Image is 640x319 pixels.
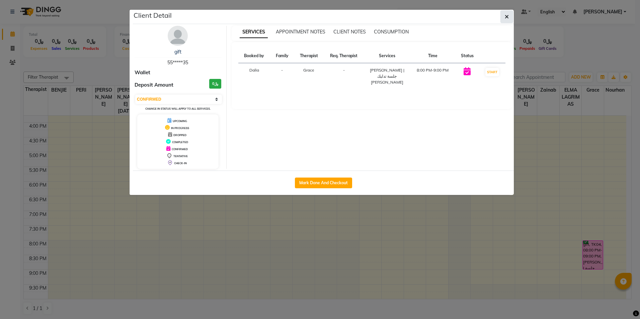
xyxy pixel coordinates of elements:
th: Family [270,49,294,63]
span: UPCOMING [173,119,187,123]
th: Req. Therapist [324,49,364,63]
span: DROPPED [173,133,186,137]
th: Time [410,49,456,63]
span: TENTATIVE [173,154,188,158]
span: SERVICES [240,26,268,38]
span: Deposit Amount [135,81,173,89]
button: START [485,68,499,76]
th: Services [364,49,410,63]
span: IN PROGRESS [171,126,189,130]
h3: ﷼0 [209,79,221,89]
td: - [324,63,364,90]
div: [PERSON_NAME] | جلسة تدليك [PERSON_NAME] [368,67,406,85]
span: COMPLETED [172,140,188,144]
td: Dalia [238,63,270,90]
td: - [270,63,294,90]
span: Wallet [135,69,150,77]
h5: Client Detail [134,10,172,20]
span: Grace [303,68,314,73]
span: CONFIRMED [172,147,188,151]
th: Booked by [238,49,270,63]
th: Status [456,49,479,63]
a: gift [174,49,181,55]
span: CHECK-IN [174,162,187,165]
span: APPOINTMENT NOTES [276,29,325,35]
span: CONSUMPTION [374,29,409,35]
img: avatar [168,26,188,46]
td: 8:00 PM-9:00 PM [410,63,456,90]
th: Therapist [294,49,324,63]
small: Change in status will apply to all services. [145,107,211,110]
button: Mark Done And Checkout [295,178,352,188]
span: CLIENT NOTES [333,29,366,35]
